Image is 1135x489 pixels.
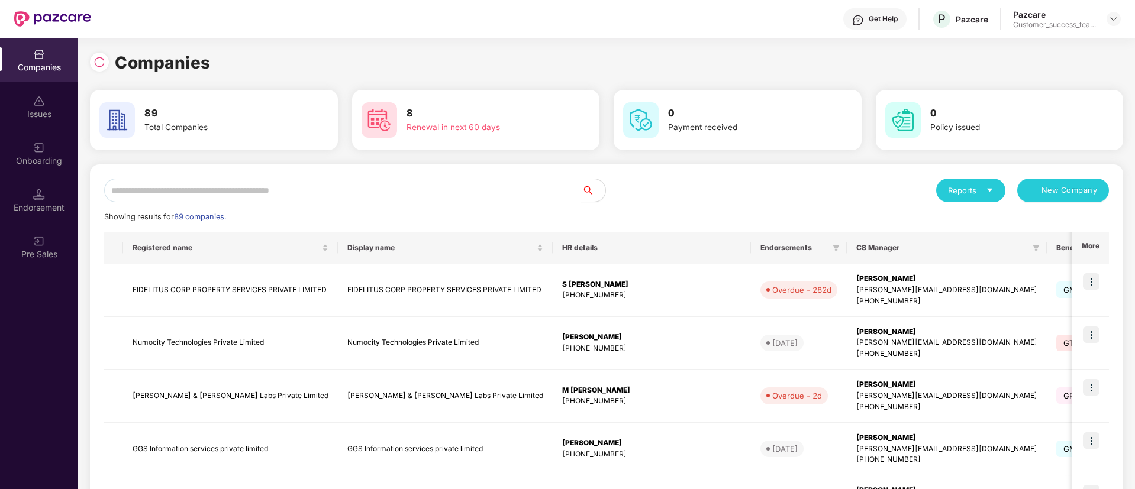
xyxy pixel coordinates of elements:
[856,379,1037,390] div: [PERSON_NAME]
[856,401,1037,413] div: [PHONE_NUMBER]
[1083,273,1099,290] img: icon
[930,106,1079,121] h3: 0
[1017,179,1109,202] button: plusNew Company
[33,235,45,247] img: svg+xml;base64,PHN2ZyB3aWR0aD0iMjAiIGhlaWdodD0iMjAiIHZpZXdCb3g9IjAgMCAyMCAyMCIgZmlsbD0ibm9uZSIgeG...
[668,106,817,121] h3: 0
[1013,20,1096,30] div: Customer_success_team_lead
[1072,232,1109,264] th: More
[885,102,921,138] img: svg+xml;base64,PHN2ZyB4bWxucz0iaHR0cDovL3d3dy53My5vcmcvMjAwMC9zdmciIHdpZHRoPSI2MCIgaGVpZ2h0PSI2MC...
[1013,9,1096,20] div: Pazcare
[562,438,741,449] div: [PERSON_NAME]
[407,106,556,121] h3: 8
[338,317,553,370] td: Numocity Technologies Private Limited
[856,273,1037,284] div: [PERSON_NAME]
[123,370,338,423] td: [PERSON_NAME] & [PERSON_NAME] Labs Private Limited
[338,423,553,476] td: GGS Information services private limited
[1042,184,1098,196] span: New Company
[856,454,1037,465] div: [PHONE_NUMBER]
[1083,326,1099,343] img: icon
[856,432,1037,443] div: [PERSON_NAME]
[1109,14,1118,24] img: svg+xml;base64,PHN2ZyBpZD0iRHJvcGRvd24tMzJ4MzIiIHhtbG5zPSJodHRwOi8vd3d3LnczLm9yZy8yMDAwL3N2ZyIgd2...
[856,284,1037,296] div: [PERSON_NAME][EMAIL_ADDRESS][DOMAIN_NAME]
[362,102,397,138] img: svg+xml;base64,PHN2ZyB4bWxucz0iaHR0cDovL3d3dy53My5vcmcvMjAwMC9zdmciIHdpZHRoPSI2MCIgaGVpZ2h0PSI2MC...
[930,121,1079,134] div: Policy issued
[123,232,338,264] th: Registered name
[760,243,828,252] span: Endorsements
[123,264,338,317] td: FIDELITUS CORP PROPERTY SERVICES PRIVATE LIMITED
[33,189,45,200] img: svg+xml;base64,PHN2ZyB3aWR0aD0iMTQuNSIgaGVpZ2h0PSIxNC41IiB2aWV3Qm94PSIwIDAgMTYgMTYiIGZpbGw9Im5vbm...
[833,244,840,251] span: filter
[869,14,898,24] div: Get Help
[93,56,105,68] img: svg+xml;base64,PHN2ZyBpZD0iUmVsb2FkLTMyeDMyIiB4bWxucz0iaHR0cDovL3d3dy53My5vcmcvMjAwMC9zdmciIHdpZH...
[562,385,741,396] div: M [PERSON_NAME]
[668,121,817,134] div: Payment received
[562,449,741,460] div: [PHONE_NUMBER]
[562,396,741,407] div: [PHONE_NUMBER]
[1029,186,1037,196] span: plus
[133,243,320,252] span: Registered name
[856,443,1037,455] div: [PERSON_NAME][EMAIL_ADDRESS][DOMAIN_NAME]
[14,11,91,27] img: New Pazcare Logo
[856,243,1028,252] span: CS Manager
[772,390,822,401] div: Overdue - 2d
[856,337,1037,348] div: [PERSON_NAME][EMAIL_ADDRESS][DOMAIN_NAME]
[562,290,741,301] div: [PHONE_NUMBER]
[1083,432,1099,449] img: icon
[115,50,211,76] h1: Companies
[144,121,294,134] div: Total Companies
[1056,441,1090,457] span: GMC
[772,284,831,296] div: Overdue - 282d
[144,106,294,121] h3: 89
[856,296,1037,307] div: [PHONE_NUMBER]
[33,48,45,60] img: svg+xml;base64,PHN2ZyBpZD0iQ29tcGFuaWVzIiB4bWxucz0iaHR0cDovL3d3dy53My5vcmcvMjAwMC9zdmciIHdpZHRoPS...
[856,326,1037,338] div: [PERSON_NAME]
[553,232,751,264] th: HR details
[562,332,741,343] div: [PERSON_NAME]
[772,337,798,349] div: [DATE]
[99,102,135,138] img: svg+xml;base64,PHN2ZyB4bWxucz0iaHR0cDovL3d3dy53My5vcmcvMjAwMC9zdmciIHdpZHRoPSI2MCIgaGVpZ2h0PSI2MC...
[174,212,226,221] span: 89 companies.
[1056,335,1086,351] span: GTL
[581,186,605,195] span: search
[772,443,798,455] div: [DATE]
[407,121,556,134] div: Renewal in next 60 days
[1033,244,1040,251] span: filter
[338,264,553,317] td: FIDELITUS CORP PROPERTY SERVICES PRIVATE LIMITED
[856,348,1037,360] div: [PHONE_NUMBER]
[33,142,45,154] img: svg+xml;base64,PHN2ZyB3aWR0aD0iMjAiIGhlaWdodD0iMjAiIHZpZXdCb3g9IjAgMCAyMCAyMCIgZmlsbD0ibm9uZSIgeG...
[1083,379,1099,396] img: icon
[852,14,864,26] img: svg+xml;base64,PHN2ZyBpZD0iSGVscC0zMngzMiIgeG1sbnM9Imh0dHA6Ly93d3cudzMub3JnLzIwMDAvc3ZnIiB3aWR0aD...
[338,370,553,423] td: [PERSON_NAME] & [PERSON_NAME] Labs Private Limited
[830,241,842,255] span: filter
[104,212,226,221] span: Showing results for
[938,12,946,26] span: P
[581,179,606,202] button: search
[948,184,994,196] div: Reports
[623,102,659,138] img: svg+xml;base64,PHN2ZyB4bWxucz0iaHR0cDovL3d3dy53My5vcmcvMjAwMC9zdmciIHdpZHRoPSI2MCIgaGVpZ2h0PSI2MC...
[1056,387,1086,404] span: GPA
[562,343,741,354] div: [PHONE_NUMBER]
[1056,281,1090,298] span: GMC
[986,186,994,194] span: caret-down
[123,317,338,370] td: Numocity Technologies Private Limited
[956,14,988,25] div: Pazcare
[1030,241,1042,255] span: filter
[856,390,1037,401] div: [PERSON_NAME][EMAIL_ADDRESS][DOMAIN_NAME]
[562,279,741,290] div: S [PERSON_NAME]
[33,95,45,107] img: svg+xml;base64,PHN2ZyBpZD0iSXNzdWVzX2Rpc2FibGVkIiB4bWxucz0iaHR0cDovL3d3dy53My5vcmcvMjAwMC9zdmciIH...
[123,423,338,476] td: GGS Information services private limited
[338,232,553,264] th: Display name
[347,243,534,252] span: Display name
